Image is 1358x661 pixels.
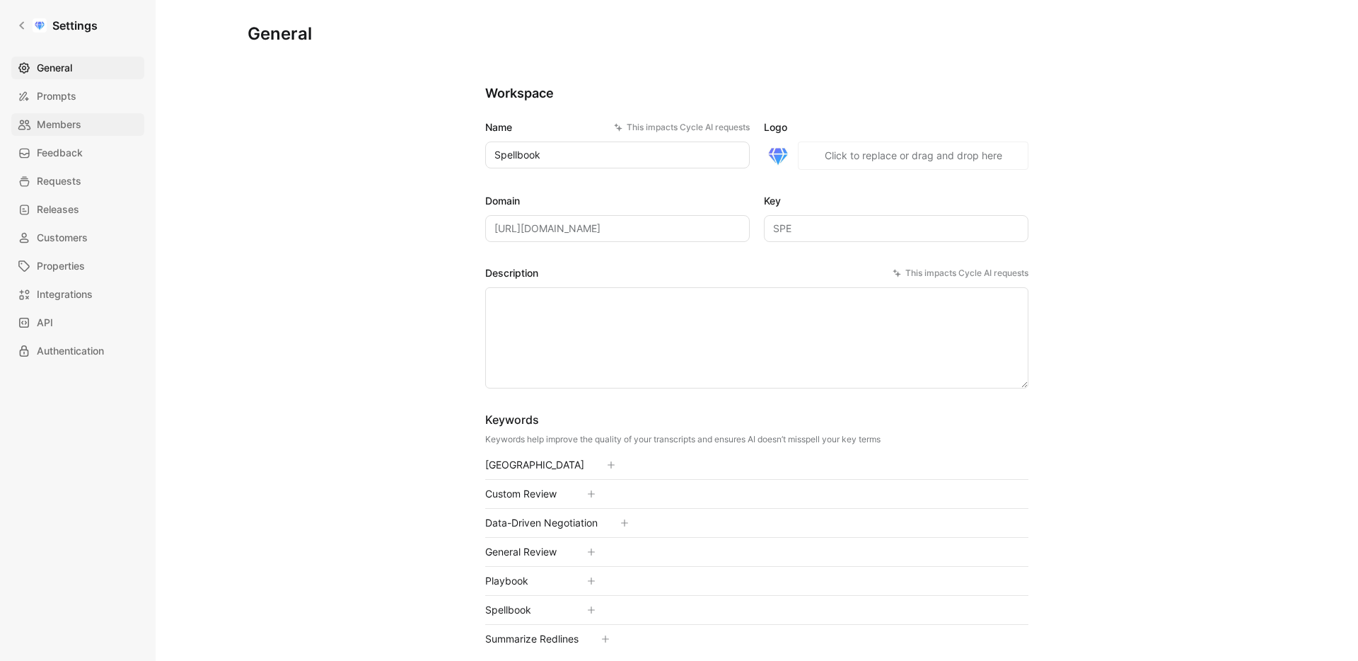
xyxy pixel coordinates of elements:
[37,201,79,218] span: Releases
[11,283,144,306] a: Integrations
[485,215,750,242] input: Some placeholder
[37,144,83,161] span: Feedback
[11,85,144,108] a: Prompts
[37,173,81,190] span: Requests
[485,631,579,648] div: Summarize Redlines
[11,311,144,334] a: API
[485,456,584,473] div: [GEOGRAPHIC_DATA]
[37,314,53,331] span: API
[11,340,144,362] a: Authentication
[11,226,144,249] a: Customers
[11,11,103,40] a: Settings
[11,113,144,136] a: Members
[485,515,598,531] div: Data-Driven Negotiation
[37,59,72,76] span: General
[485,485,564,502] div: Custom Review
[614,120,750,134] div: This impacts Cycle AI requests
[37,229,88,246] span: Customers
[485,85,1028,102] h2: Workspace
[37,116,81,133] span: Members
[485,573,564,590] div: Playbook
[248,23,312,45] h1: General
[485,192,750,209] label: Domain
[485,265,1028,282] label: Description
[485,434,881,445] div: Keywords help improve the quality of your transcripts and ensures AI doesn’t misspell your key terms
[37,343,104,360] span: Authentication
[37,286,93,303] span: Integrations
[11,198,144,221] a: Releases
[485,544,564,561] div: General Review
[764,142,792,170] img: logo
[11,57,144,79] a: General
[798,142,1028,170] button: Click to replace or drag and drop here
[893,266,1028,280] div: This impacts Cycle AI requests
[52,17,98,34] h1: Settings
[485,411,881,428] div: Keywords
[11,170,144,192] a: Requests
[764,192,1028,209] label: Key
[485,119,750,136] label: Name
[485,602,564,619] div: Spellbook
[764,119,1028,136] label: Logo
[37,258,85,275] span: Properties
[11,255,144,277] a: Properties
[11,142,144,164] a: Feedback
[37,88,76,105] span: Prompts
